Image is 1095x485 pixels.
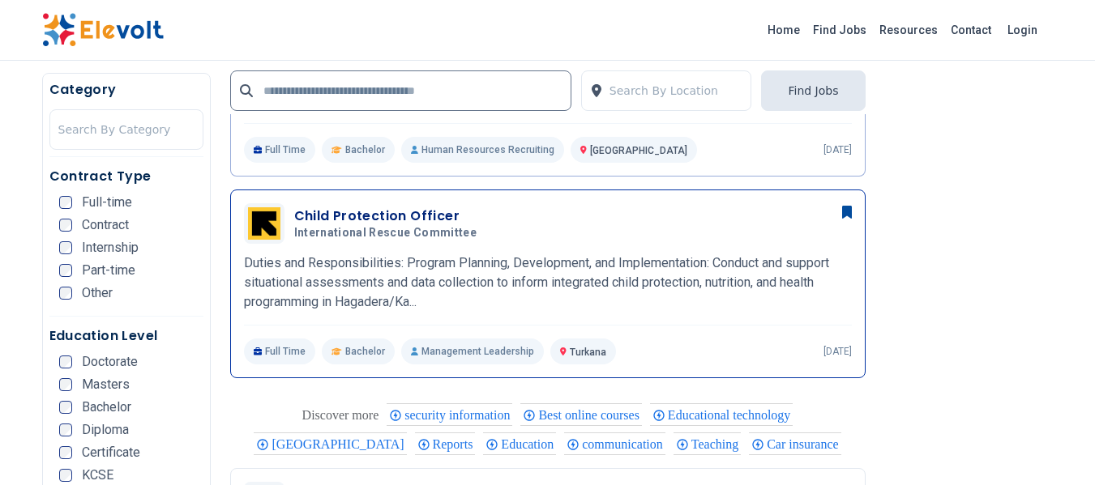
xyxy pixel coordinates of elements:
div: Educational technology [650,403,793,426]
span: Reports [433,437,478,451]
h5: Contract Type [49,167,203,186]
span: Part-time [82,264,135,277]
span: Teaching [691,437,743,451]
input: Full-time [59,196,72,209]
span: [GEOGRAPHIC_DATA] [590,145,687,156]
span: Bachelor [82,401,131,414]
span: Full-time [82,196,132,209]
input: Part-time [59,264,72,277]
span: Turkana [570,347,606,358]
input: Internship [59,241,72,254]
div: security information [387,403,512,426]
span: Car insurance [767,437,843,451]
span: Internship [82,241,139,254]
span: communication [582,437,668,451]
h5: Category [49,80,203,100]
img: Elevolt [42,13,164,47]
div: Car insurance [749,432,840,455]
span: Other [82,287,113,300]
p: Human Resources Recruiting [401,137,564,163]
p: Duties and Responsibilities: Program Planning, Development, and Implementation: Conduct and suppo... [244,253,852,312]
span: Bachelor [345,143,385,156]
span: Best online courses [538,408,644,422]
input: Doctorate [59,355,72,368]
a: Find Jobs [806,17,873,43]
p: Management Leadership [401,338,544,364]
span: Diploma [82,423,129,436]
div: Education [483,432,556,455]
h3: Child Protection Officer [294,206,484,226]
span: security information [404,408,515,422]
span: [GEOGRAPHIC_DATA] [272,437,408,451]
input: Diploma [59,423,72,436]
div: Teaching [674,432,741,455]
input: Certificate [59,446,72,459]
span: International Rescue Committee [294,226,477,240]
span: Educational technology [668,408,796,422]
span: KCSE [82,469,113,482]
a: Contact [944,17,998,43]
img: International Rescue Committee [248,207,280,240]
input: Other [59,287,72,300]
p: [DATE] [823,345,852,358]
input: KCSE [59,469,72,482]
div: Best online courses [520,403,641,426]
p: Full Time [244,137,316,163]
div: communication [564,432,665,455]
span: Contract [82,219,129,232]
a: Home [761,17,806,43]
button: Find Jobs [761,70,865,111]
span: Certificate [82,446,140,459]
p: Full Time [244,338,316,364]
p: [DATE] [823,143,852,156]
a: Resources [873,17,944,43]
input: Bachelor [59,401,72,414]
span: Education [501,437,558,451]
a: Login [998,14,1047,46]
input: Contract [59,219,72,232]
div: Nairobi [254,432,406,455]
iframe: Chat Widget [1014,407,1095,485]
input: Masters [59,378,72,391]
div: These are topics related to the article that might interest you [302,404,379,427]
span: Doctorate [82,355,138,368]
span: Masters [82,378,130,391]
h5: Education Level [49,326,203,346]
span: Bachelor [345,345,385,358]
a: International Rescue CommitteeChild Protection OfficerInternational Rescue CommitteeDuties and Re... [244,203,852,364]
div: Reports [415,432,476,455]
